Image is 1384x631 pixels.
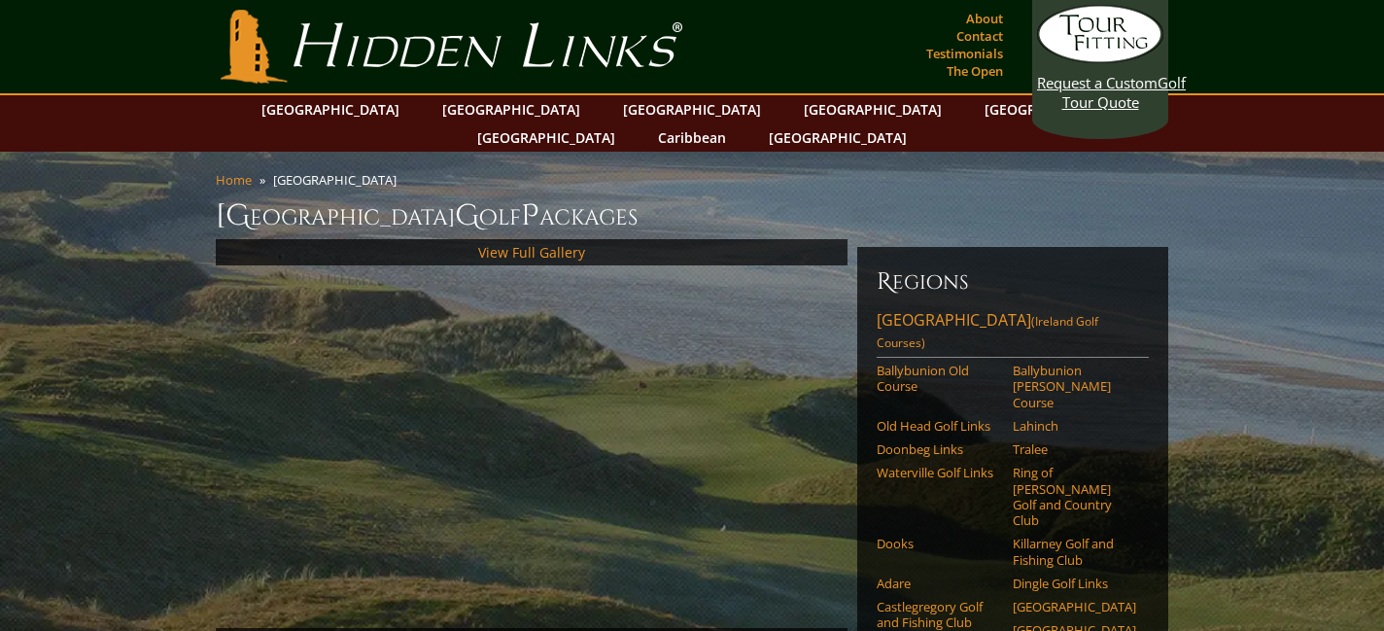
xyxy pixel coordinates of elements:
[478,243,585,262] a: View Full Gallery
[216,171,252,189] a: Home
[1037,73,1158,92] span: Request a Custom
[877,418,1000,434] a: Old Head Golf Links
[1013,536,1136,568] a: Killarney Golf and Fishing Club
[877,309,1149,358] a: [GEOGRAPHIC_DATA](Ireland Golf Courses)
[794,95,951,123] a: [GEOGRAPHIC_DATA]
[1013,465,1136,528] a: Ring of [PERSON_NAME] Golf and Country Club
[1013,418,1136,434] a: Lahinch
[467,123,625,152] a: [GEOGRAPHIC_DATA]
[455,196,479,235] span: G
[921,40,1008,67] a: Testimonials
[252,95,409,123] a: [GEOGRAPHIC_DATA]
[432,95,590,123] a: [GEOGRAPHIC_DATA]
[877,266,1149,298] h6: Regions
[1013,441,1136,457] a: Tralee
[877,363,1000,395] a: Ballybunion Old Course
[1013,363,1136,410] a: Ballybunion [PERSON_NAME] Course
[759,123,917,152] a: [GEOGRAPHIC_DATA]
[877,441,1000,457] a: Doonbeg Links
[961,5,1008,32] a: About
[273,171,404,189] li: [GEOGRAPHIC_DATA]
[1037,5,1163,112] a: Request a CustomGolf Tour Quote
[1013,576,1136,591] a: Dingle Golf Links
[942,57,1008,85] a: The Open
[521,196,539,235] span: P
[1013,599,1136,614] a: [GEOGRAPHIC_DATA]
[648,123,736,152] a: Caribbean
[877,465,1000,480] a: Waterville Golf Links
[613,95,771,123] a: [GEOGRAPHIC_DATA]
[975,95,1132,123] a: [GEOGRAPHIC_DATA]
[216,196,1168,235] h1: [GEOGRAPHIC_DATA] olf ackages
[877,576,1000,591] a: Adare
[877,599,1000,631] a: Castlegregory Golf and Fishing Club
[877,536,1000,551] a: Dooks
[951,22,1008,50] a: Contact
